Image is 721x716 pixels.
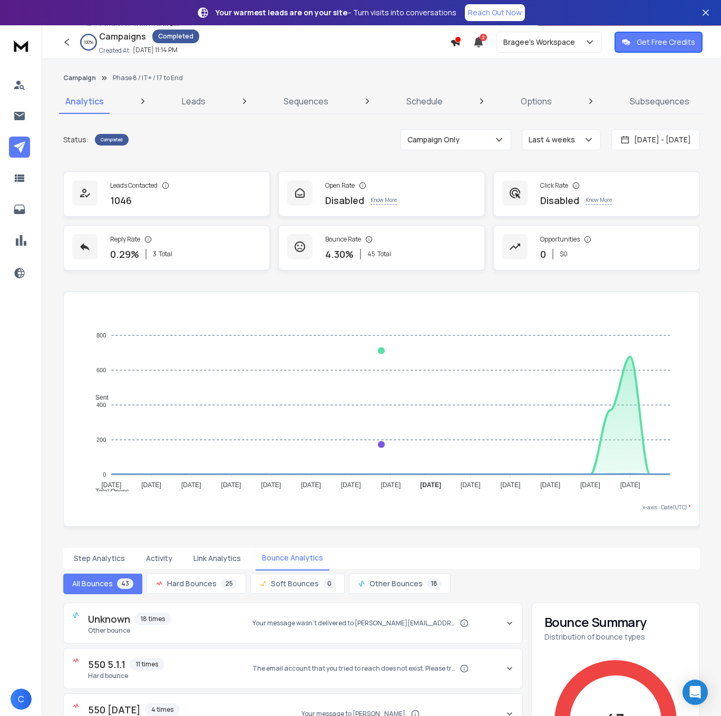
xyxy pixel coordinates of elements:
[152,30,199,43] div: Completed
[521,95,552,108] p: Options
[11,36,32,55] img: logo
[580,481,600,489] tspan: [DATE]
[99,46,131,55] p: Created At:
[134,613,171,625] span: 18 times
[468,7,522,18] p: Reach Out Now
[367,250,375,258] span: 45
[96,402,106,408] tspan: 400
[117,578,133,589] span: 43
[145,703,180,716] span: 4 times
[271,578,319,589] span: Soft Bounces
[59,89,110,114] a: Analytics
[683,680,708,705] div: Open Intercom Messenger
[465,4,525,21] a: Reach Out Now
[301,481,321,489] tspan: [DATE]
[216,7,347,17] strong: Your warmest leads are on your site
[63,225,270,270] a: Reply Rate0.29%3Total
[325,235,361,244] p: Bounce Rate
[216,7,456,18] p: – Turn visits into conversations
[381,481,401,489] tspan: [DATE]
[586,196,612,205] p: Know More
[540,235,580,244] p: Opportunities
[503,37,579,47] p: Bragee's Workspace
[221,481,241,489] tspan: [DATE]
[544,616,687,628] h3: Bounce Summary
[142,481,162,489] tspan: [DATE]
[369,578,423,589] span: Other Bounces
[540,193,579,208] p: Disabled
[325,247,354,262] p: 4.30 %
[187,547,247,570] button: Link Analytics
[130,658,164,671] span: 11 times
[176,89,212,114] a: Leads
[252,619,456,627] span: Your message wasn't delivered to [PERSON_NAME][EMAIL_ADDRESS][PERSON_NAME][DOMAIN_NAME] because t...
[400,89,449,114] a: Schedule
[140,547,179,570] button: Activity
[11,689,32,710] button: C
[461,481,481,489] tspan: [DATE]
[407,134,464,145] p: Campaign Only
[544,632,687,642] p: Distribution of bounce types
[87,394,109,401] span: Sent
[540,247,546,262] p: 0
[325,181,355,190] p: Open Rate
[341,481,361,489] tspan: [DATE]
[623,89,696,114] a: Subsequences
[64,649,522,689] button: 550 5.1.111 timesHard bounceThe email account that you tried to reach does not exist. Please try ...
[63,171,270,217] a: Leads Contacted1046
[87,488,129,495] span: Total Opens
[493,171,700,217] a: Click RateDisabledKnow More
[159,250,172,258] span: Total
[110,193,132,208] p: 1046
[96,437,106,443] tspan: 200
[252,664,456,673] span: The email account that you tried to reach does not exist. Please try double-checking the recipien...
[63,74,96,82] button: Campaign
[63,134,89,145] p: Status:
[88,657,125,672] span: 550 5.1.1
[493,225,700,270] a: Opportunities0$0
[181,481,201,489] tspan: [DATE]
[96,367,106,373] tspan: 600
[540,181,568,190] p: Click Rate
[377,250,391,258] span: Total
[99,30,146,43] h1: Campaigns
[278,225,485,270] a: Bounce Rate4.30%45Total
[153,250,157,258] span: 3
[637,37,695,47] p: Get Free Credits
[72,504,691,511] p: x-axis : Date(UTC)
[560,250,568,258] p: $ 0
[65,95,104,108] p: Analytics
[133,46,178,54] p: [DATE] 11:14 PM
[167,578,217,589] span: Hard Bounces
[541,481,561,489] tspan: [DATE]
[103,471,106,478] tspan: 0
[615,32,703,53] button: Get Free Credits
[102,481,122,489] tspan: [DATE]
[110,247,139,262] p: 0.29 %
[88,672,164,680] span: Hard bounce
[325,193,364,208] p: Disabled
[88,626,171,635] span: Other bounce
[480,34,487,41] span: 2
[371,196,397,205] p: Know More
[221,578,237,589] span: 25
[323,578,336,589] span: 0
[182,95,206,108] p: Leads
[611,129,700,150] button: [DATE] - [DATE]
[84,39,93,45] p: 100 %
[278,171,485,217] a: Open RateDisabledKnow More
[110,235,140,244] p: Reply Rate
[256,546,329,570] button: Bounce Analytics
[72,578,113,589] span: All Bounces
[529,134,579,145] p: Last 4 weeks
[95,134,129,146] div: Completed
[620,481,640,489] tspan: [DATE]
[88,612,130,626] span: Unknown
[284,95,328,108] p: Sequences
[420,481,441,489] tspan: [DATE]
[110,181,158,190] p: Leads Contacted
[501,481,521,489] tspan: [DATE]
[427,578,442,589] span: 18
